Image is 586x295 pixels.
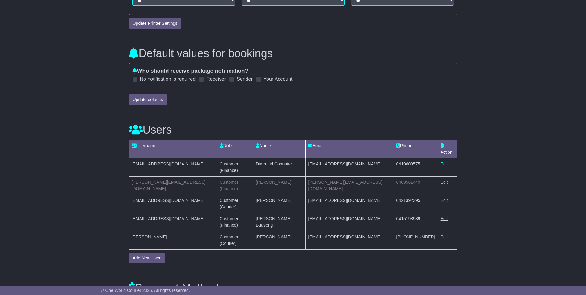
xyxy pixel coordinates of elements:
[441,216,448,221] a: Edit
[217,213,253,231] td: Customer (Finance)
[394,140,438,158] td: Phone
[441,234,448,239] a: Edit
[129,124,457,136] h3: Users
[306,231,394,249] td: [EMAIL_ADDRESS][DOMAIN_NAME]
[441,161,448,166] a: Edit
[253,231,306,249] td: [PERSON_NAME]
[306,176,394,195] td: [PERSON_NAME][EMAIL_ADDRESS][DOMAIN_NAME]
[129,94,167,105] button: Update defaults
[129,18,182,29] button: Update Printer Settings
[441,180,448,185] a: Edit
[263,76,293,82] label: Your Account
[206,76,226,82] label: Receiver
[394,213,438,231] td: 0415198989
[129,231,217,249] td: [PERSON_NAME]
[217,140,253,158] td: Role
[253,158,306,176] td: Diarmaid Connaire
[217,176,253,195] td: Customer (Finance)
[129,158,217,176] td: [EMAIL_ADDRESS][DOMAIN_NAME]
[394,158,438,176] td: 0419609575
[129,140,217,158] td: Username
[217,195,253,213] td: Customer (Courier)
[129,176,217,195] td: [PERSON_NAME][EMAIL_ADDRESS][DOMAIN_NAME]
[132,68,248,75] label: Who should receive package notification?
[253,213,306,231] td: [PERSON_NAME] Buaseng
[237,76,253,82] label: Sender
[306,158,394,176] td: [EMAIL_ADDRESS][DOMAIN_NAME]
[253,140,306,158] td: Name
[253,176,306,195] td: [PERSON_NAME]
[217,231,253,249] td: Customer (Courier)
[306,195,394,213] td: [EMAIL_ADDRESS][DOMAIN_NAME]
[253,195,306,213] td: [PERSON_NAME]
[129,253,165,263] button: Add New User
[140,76,196,82] label: No notification is required
[394,176,438,195] td: 0409561449
[129,47,457,60] h3: Default values for bookings
[129,282,457,294] h3: Payment Method
[129,213,217,231] td: [EMAIL_ADDRESS][DOMAIN_NAME]
[217,158,253,176] td: Customer (Finance)
[394,231,438,249] td: [PHONE_NUMBER]
[101,288,190,293] span: © One World Courier 2025. All rights reserved.
[394,195,438,213] td: 0421392395
[306,213,394,231] td: [EMAIL_ADDRESS][DOMAIN_NAME]
[441,198,448,203] a: Edit
[129,195,217,213] td: [EMAIL_ADDRESS][DOMAIN_NAME]
[306,140,394,158] td: Email
[438,140,457,158] td: Action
